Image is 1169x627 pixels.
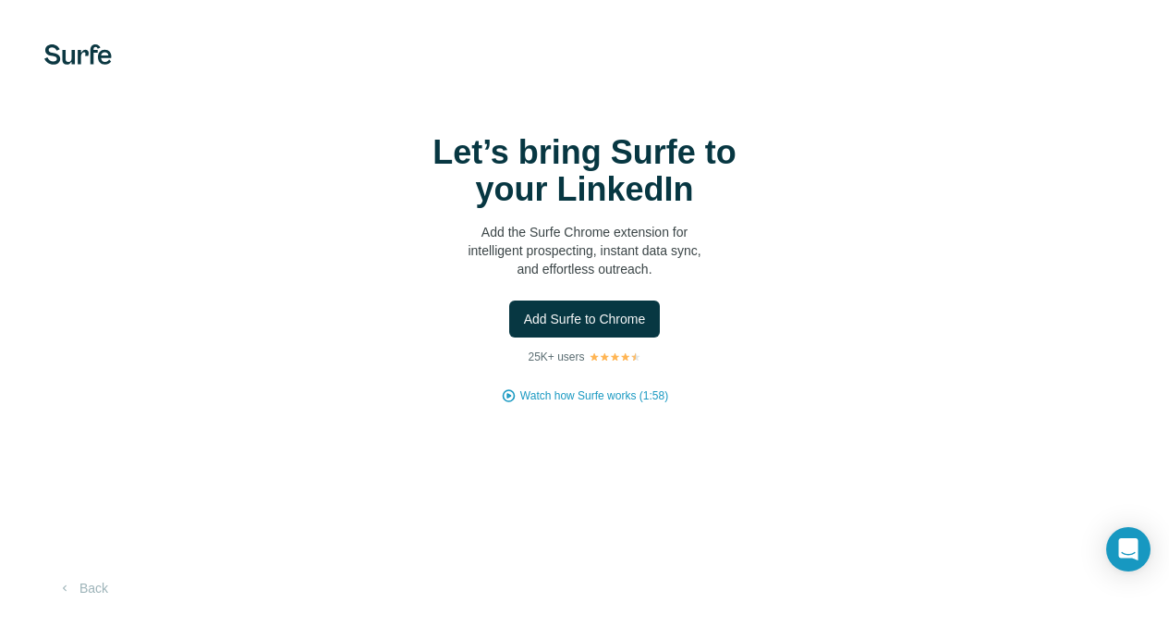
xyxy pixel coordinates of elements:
span: Add Surfe to Chrome [524,310,646,328]
button: Back [44,572,121,605]
p: Add the Surfe Chrome extension for intelligent prospecting, instant data sync, and effortless out... [400,223,770,278]
img: Surfe's logo [44,44,112,65]
h1: Let’s bring Surfe to your LinkedIn [400,134,770,208]
div: Open Intercom Messenger [1106,527,1151,572]
img: Rating Stars [589,351,641,363]
button: Watch how Surfe works (1:58) [520,387,668,404]
p: 25K+ users [528,349,584,365]
button: Add Surfe to Chrome [509,301,661,338]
